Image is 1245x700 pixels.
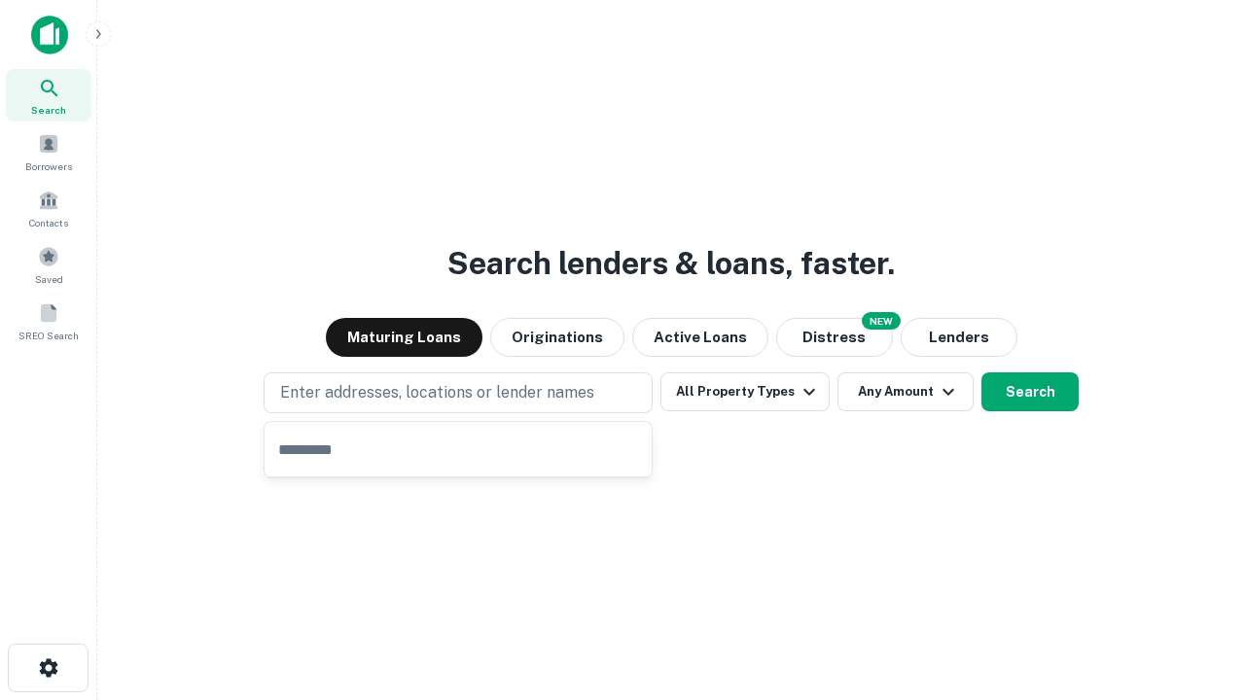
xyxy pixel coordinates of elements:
span: SREO Search [18,328,79,343]
button: Enter addresses, locations or lender names [264,372,653,413]
a: Borrowers [6,125,91,178]
p: Enter addresses, locations or lender names [280,381,594,404]
button: Active Loans [632,318,768,357]
span: Search [31,102,66,118]
h3: Search lenders & loans, faster. [447,240,895,287]
button: Any Amount [837,372,974,411]
img: capitalize-icon.png [31,16,68,54]
button: Lenders [901,318,1017,357]
button: Originations [490,318,624,357]
a: Saved [6,238,91,291]
span: Contacts [29,215,68,230]
button: Search distressed loans with lien and other non-mortgage details. [776,318,893,357]
a: Search [6,69,91,122]
a: SREO Search [6,295,91,347]
span: Saved [35,271,63,287]
a: Contacts [6,182,91,234]
button: Maturing Loans [326,318,482,357]
iframe: Chat Widget [1148,544,1245,638]
button: All Property Types [660,372,830,411]
span: Borrowers [25,158,72,174]
button: Search [981,372,1079,411]
div: NEW [862,312,901,330]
